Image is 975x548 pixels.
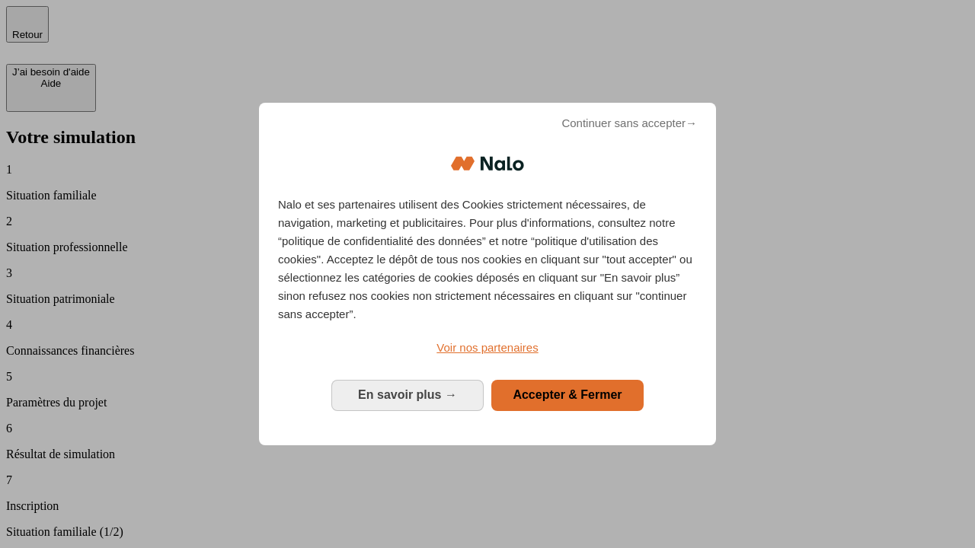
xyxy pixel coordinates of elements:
[451,141,524,186] img: Logo
[513,388,622,401] span: Accepter & Fermer
[278,339,697,357] a: Voir nos partenaires
[259,103,716,444] div: Bienvenue chez Nalo Gestion du consentement
[358,388,457,401] span: En savoir plus →
[436,341,538,354] span: Voir nos partenaires
[561,114,697,132] span: Continuer sans accepter→
[491,380,644,410] button: Accepter & Fermer: Accepter notre traitement des données et fermer
[278,196,697,323] p: Nalo et ses partenaires utilisent des Cookies strictement nécessaires, de navigation, marketing e...
[331,380,484,410] button: En savoir plus: Configurer vos consentements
